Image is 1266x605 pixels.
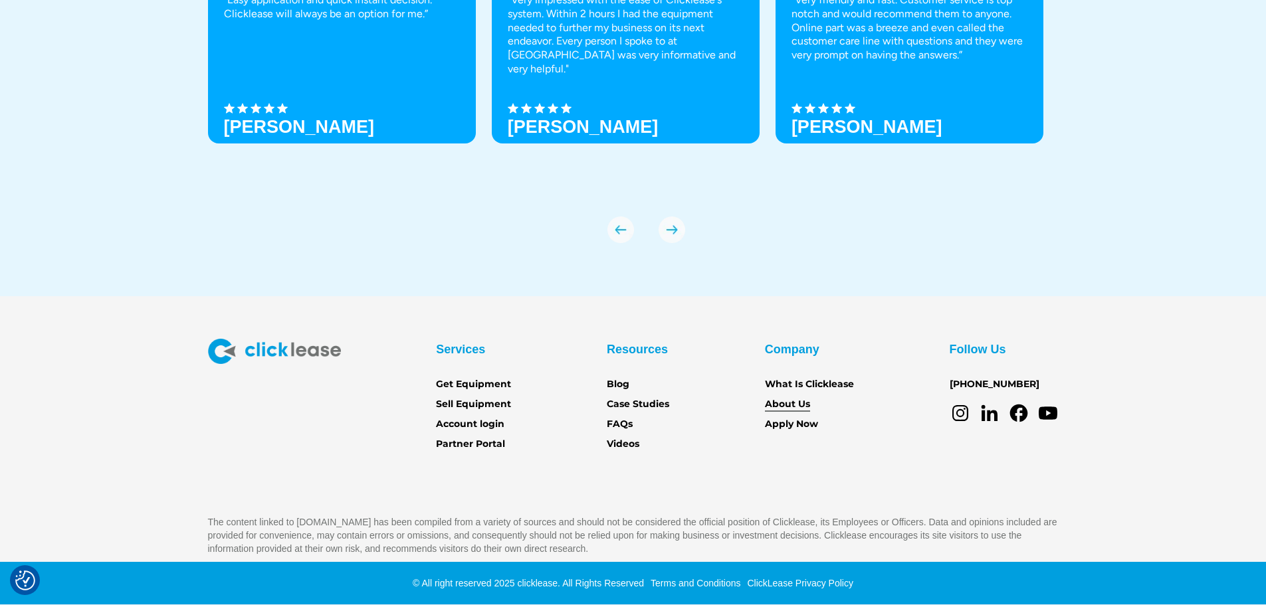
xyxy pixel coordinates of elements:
[950,339,1006,360] div: Follow Us
[659,216,685,243] div: next slide
[508,117,659,137] strong: [PERSON_NAME]
[436,377,511,392] a: Get Equipment
[15,570,35,590] img: Revisit consent button
[791,117,942,137] h3: [PERSON_NAME]
[744,578,853,588] a: ClickLease Privacy Policy
[436,339,485,360] div: Services
[413,576,644,590] div: © All right reserved 2025 clicklease. All Rights Reserved
[436,417,504,432] a: Account login
[765,417,818,432] a: Apply Now
[647,578,740,588] a: Terms and Conditions
[607,417,633,432] a: FAQs
[251,103,261,114] img: Black star icon
[845,103,855,114] img: Black star icon
[607,377,629,392] a: Blog
[508,103,518,114] img: Black star icon
[561,103,572,114] img: Black star icon
[208,515,1059,555] p: The content linked to [DOMAIN_NAME] has been compiled from a variety of sources and should not be...
[607,437,639,452] a: Videos
[436,397,511,412] a: Sell Equipment
[607,216,634,243] img: arrow Icon
[224,103,235,114] img: Black star icon
[765,397,810,412] a: About Us
[534,103,545,114] img: Black star icon
[548,103,558,114] img: Black star icon
[805,103,815,114] img: Black star icon
[277,103,288,114] img: Black star icon
[208,339,341,364] img: Clicklease logo
[607,216,634,243] div: previous slide
[659,216,685,243] img: arrow Icon
[264,103,274,114] img: Black star icon
[950,377,1039,392] a: [PHONE_NUMBER]
[15,570,35,590] button: Consent Preferences
[607,339,668,360] div: Resources
[791,103,802,114] img: Black star icon
[521,103,532,114] img: Black star icon
[224,117,375,137] h3: [PERSON_NAME]
[831,103,842,114] img: Black star icon
[607,397,669,412] a: Case Studies
[818,103,829,114] img: Black star icon
[765,377,854,392] a: What Is Clicklease
[765,339,819,360] div: Company
[436,437,505,452] a: Partner Portal
[237,103,248,114] img: Black star icon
